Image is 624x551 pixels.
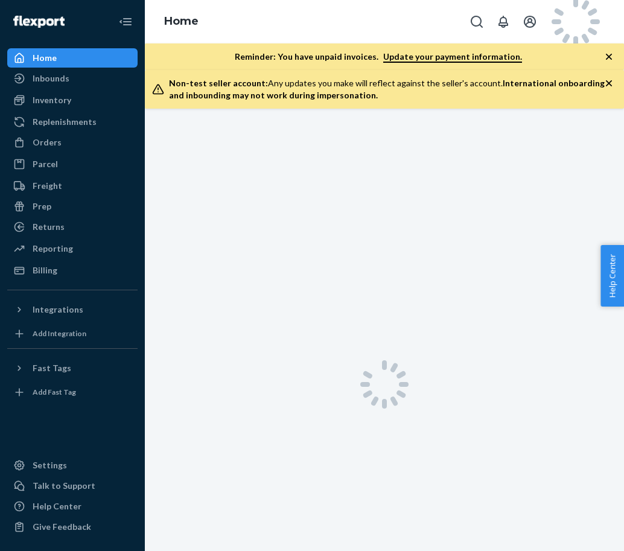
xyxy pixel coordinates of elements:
p: Reminder: You have unpaid invoices. [235,51,522,63]
div: Any updates you make will reflect against the seller's account. [169,77,605,101]
button: Help Center [600,245,624,307]
a: Inventory [7,91,138,110]
div: Integrations [33,304,83,316]
div: Reporting [33,243,73,255]
img: Flexport logo [13,16,65,28]
a: Home [7,48,138,68]
ol: breadcrumbs [154,4,208,39]
a: Add Integration [7,324,138,343]
a: Parcel [7,154,138,174]
a: Returns [7,217,138,237]
div: Parcel [33,158,58,170]
a: Orders [7,133,138,152]
div: Give Feedback [33,521,91,533]
div: Billing [33,264,57,276]
a: Prep [7,197,138,216]
div: Home [33,52,57,64]
div: Returns [33,221,65,233]
button: Integrations [7,300,138,319]
div: Prep [33,200,51,212]
a: Inbounds [7,69,138,88]
button: Fast Tags [7,358,138,378]
a: Add Fast Tag [7,383,138,402]
span: Non-test seller account: [169,78,268,88]
a: Home [164,14,199,28]
a: Settings [7,456,138,475]
button: Close Navigation [113,10,138,34]
div: Help Center [33,500,81,512]
div: Add Integration [33,328,86,339]
div: Add Fast Tag [33,387,76,397]
div: Fast Tags [33,362,71,374]
button: Talk to Support [7,476,138,495]
div: Inbounds [33,72,69,84]
div: Orders [33,136,62,148]
a: Replenishments [7,112,138,132]
div: Freight [33,180,62,192]
button: Open account menu [518,10,542,34]
div: Replenishments [33,116,97,128]
div: Talk to Support [33,480,95,492]
div: Inventory [33,94,71,106]
a: Update your payment information. [383,51,522,63]
button: Open notifications [491,10,515,34]
a: Help Center [7,497,138,516]
button: Open Search Box [465,10,489,34]
a: Billing [7,261,138,280]
a: Reporting [7,239,138,258]
div: Settings [33,459,67,471]
button: Give Feedback [7,517,138,537]
a: Freight [7,176,138,196]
